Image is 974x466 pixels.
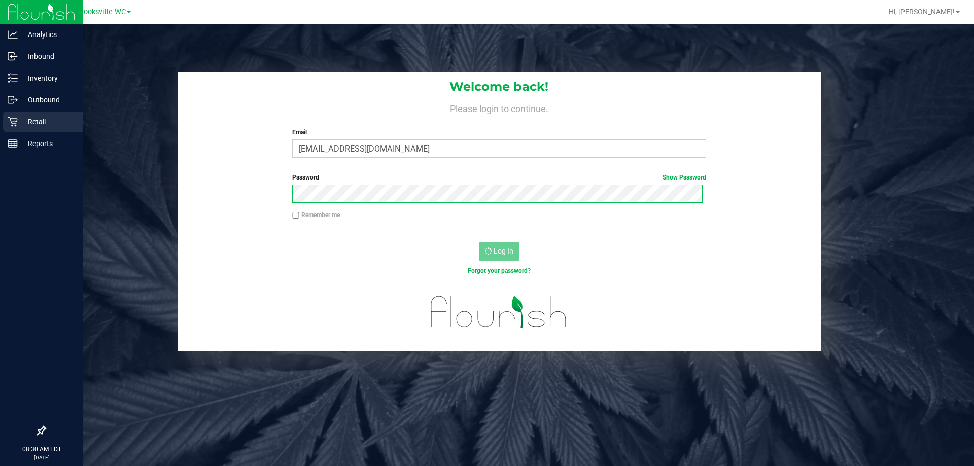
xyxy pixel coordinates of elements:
[292,210,340,220] label: Remember me
[8,138,18,149] inline-svg: Reports
[178,101,821,114] h4: Please login to continue.
[468,267,531,274] a: Forgot your password?
[479,242,519,261] button: Log In
[178,80,821,93] h1: Welcome back!
[18,50,79,62] p: Inbound
[5,454,79,461] p: [DATE]
[419,286,579,338] img: flourish_logo.svg
[8,117,18,127] inline-svg: Retail
[494,247,513,255] span: Log In
[292,174,319,181] span: Password
[889,8,955,16] span: Hi, [PERSON_NAME]!
[18,116,79,128] p: Retail
[8,51,18,61] inline-svg: Inbound
[8,73,18,83] inline-svg: Inventory
[18,137,79,150] p: Reports
[292,128,706,137] label: Email
[8,29,18,40] inline-svg: Analytics
[18,28,79,41] p: Analytics
[18,94,79,106] p: Outbound
[8,95,18,105] inline-svg: Outbound
[5,445,79,454] p: 08:30 AM EDT
[292,212,299,219] input: Remember me
[77,8,126,16] span: Brooksville WC
[663,174,706,181] a: Show Password
[18,72,79,84] p: Inventory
